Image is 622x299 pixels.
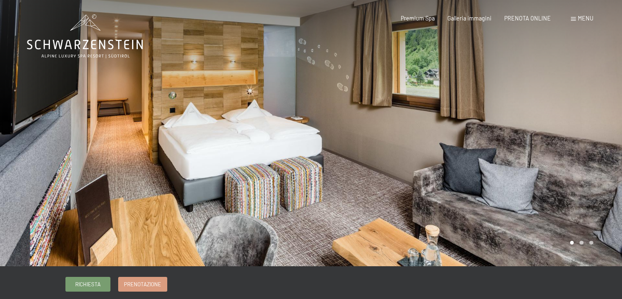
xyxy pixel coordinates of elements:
[75,281,101,288] span: Richiesta
[578,15,593,22] span: Menu
[447,15,492,22] a: Galleria immagini
[401,15,435,22] a: Premium Spa
[232,169,294,177] span: Consenso marketing*
[66,277,110,291] a: Richiesta
[504,15,551,22] a: PRENOTA ONLINE
[119,277,166,291] a: Prenotazione
[124,281,161,288] span: Prenotazione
